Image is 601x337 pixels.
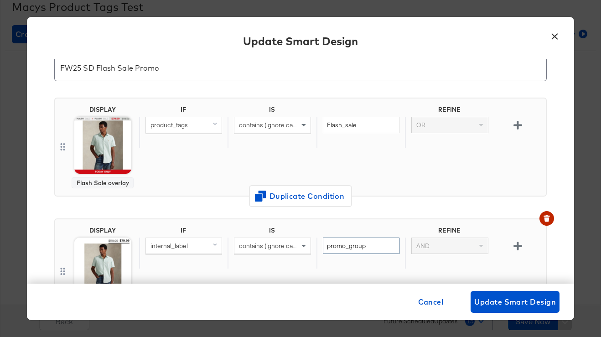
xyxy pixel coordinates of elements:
span: contains (ignore case) [239,242,301,250]
span: Cancel [418,296,444,308]
img: yLGrBH7SGjROUW-vOAAOBw.jpg [74,117,131,174]
div: IS [228,227,316,238]
div: DISPLAY [89,106,116,113]
div: IS [228,106,316,117]
span: AND [416,242,430,250]
div: REFINE [405,227,493,238]
span: Update Smart Design [474,296,556,308]
div: IF [139,106,228,117]
span: product_tags [150,121,188,129]
button: Cancel [414,291,447,313]
input: My smart design [55,52,546,77]
div: Update Smart Design [243,33,358,49]
span: OR [416,121,425,129]
input: Enter value [323,238,399,254]
div: DISPLAY [89,227,116,234]
div: Flash Sale overlay [76,179,130,187]
img: cA-Wos4zxgHorImUVNyo1g.jpg [74,238,131,295]
button: Duplicate Condition [249,185,352,207]
div: IF [139,227,228,238]
span: Duplicate Condition [256,190,345,202]
span: contains (ignore case) [239,121,301,129]
div: REFINE [405,106,493,117]
button: Update Smart Design [471,291,560,313]
input: Enter value [323,117,399,134]
span: internal_label [150,242,188,250]
button: × [546,26,563,42]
